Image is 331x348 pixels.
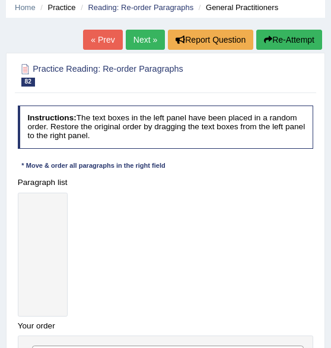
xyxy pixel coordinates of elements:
h4: Paragraph list [18,178,68,187]
li: General Practitioners [196,2,278,13]
li: Practice [37,2,75,13]
button: Re-Attempt [256,30,322,50]
div: * Move & order all paragraphs in the right field [18,161,170,171]
a: Home [15,3,36,12]
a: Next » [126,30,165,50]
span: 82 [21,78,35,87]
a: Reading: Re-order Paragraphs [88,3,193,12]
h4: Your order [18,322,314,331]
a: « Prev [83,30,122,50]
h4: The text boxes in the left panel have been placed in a random order. Restore the original order b... [18,106,314,148]
h2: Practice Reading: Re-order Paragraphs [18,62,201,87]
button: Report Question [168,30,253,50]
b: Instructions: [27,113,76,122]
